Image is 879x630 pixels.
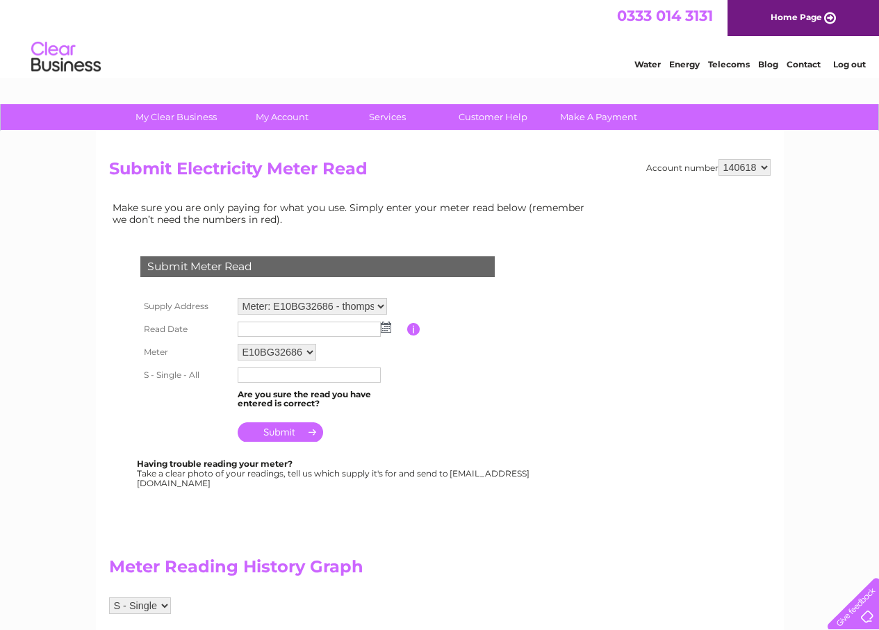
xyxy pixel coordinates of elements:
[617,7,713,24] a: 0333 014 3131
[137,318,234,340] th: Read Date
[669,59,700,69] a: Energy
[224,104,339,130] a: My Account
[833,59,866,69] a: Log out
[137,295,234,318] th: Supply Address
[109,159,771,185] h2: Submit Electricity Meter Read
[634,59,661,69] a: Water
[137,459,532,488] div: Take a clear photo of your readings, tell us which supply it's for and send to [EMAIL_ADDRESS][DO...
[31,36,101,78] img: logo.png
[137,458,293,469] b: Having trouble reading your meter?
[109,557,595,583] h2: Meter Reading History Graph
[137,364,234,386] th: S - Single - All
[112,8,769,67] div: Clear Business is a trading name of Verastar Limited (registered in [GEOGRAPHIC_DATA] No. 3667643...
[109,199,595,228] td: Make sure you are only paying for what you use. Simply enter your meter read below (remember we d...
[381,322,391,333] img: ...
[758,59,778,69] a: Blog
[330,104,445,130] a: Services
[140,256,495,277] div: Submit Meter Read
[137,340,234,364] th: Meter
[646,159,771,176] div: Account number
[436,104,550,130] a: Customer Help
[787,59,821,69] a: Contact
[407,323,420,335] input: Information
[238,422,323,442] input: Submit
[234,386,407,413] td: Are you sure the read you have entered is correct?
[708,59,750,69] a: Telecoms
[541,104,656,130] a: Make A Payment
[119,104,233,130] a: My Clear Business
